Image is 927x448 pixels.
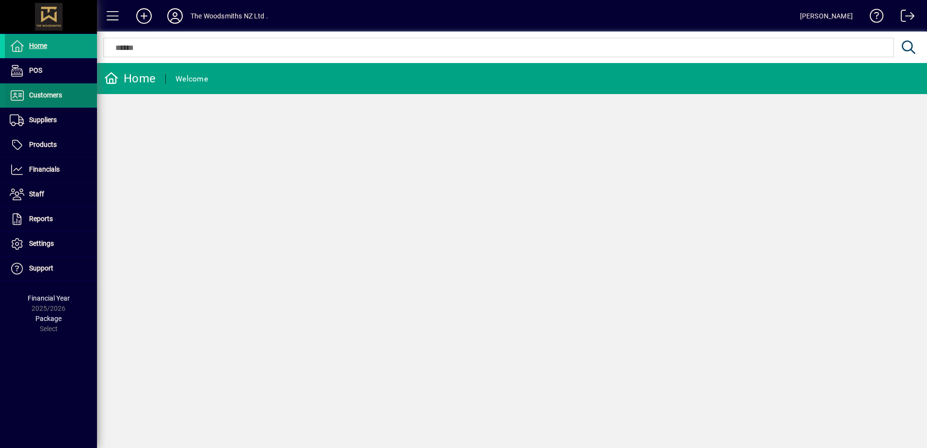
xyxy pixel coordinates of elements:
a: Financials [5,158,97,182]
a: Reports [5,207,97,231]
span: Financial Year [28,294,70,302]
a: Logout [894,2,915,33]
div: Home [104,71,156,86]
span: POS [29,66,42,74]
a: Products [5,133,97,157]
a: Suppliers [5,108,97,132]
div: Welcome [176,71,208,87]
span: Settings [29,240,54,247]
a: Knowledge Base [863,2,884,33]
button: Add [128,7,160,25]
span: Home [29,42,47,49]
div: The Woodsmiths NZ Ltd . [191,8,268,24]
span: Products [29,141,57,148]
button: Profile [160,7,191,25]
a: Staff [5,182,97,207]
div: [PERSON_NAME] [800,8,853,24]
span: Staff [29,190,44,198]
span: Reports [29,215,53,223]
span: Suppliers [29,116,57,124]
span: Financials [29,165,60,173]
a: Customers [5,83,97,108]
span: Package [35,315,62,322]
span: Customers [29,91,62,99]
span: Support [29,264,53,272]
a: Support [5,256,97,281]
a: Settings [5,232,97,256]
a: POS [5,59,97,83]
